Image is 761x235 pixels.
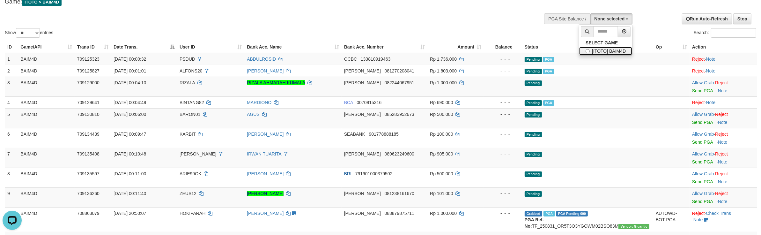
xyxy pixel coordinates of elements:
span: SEABANK [344,132,365,137]
a: Reject [715,171,728,176]
span: Marked by aeoester [543,57,554,62]
button: None selected [590,13,633,24]
span: [PERSON_NAME] [344,80,381,85]
span: Pending [525,171,542,177]
a: Allow Grab [692,132,714,137]
a: Reject [715,132,728,137]
td: TF_250831_OR5T3O3YGOWM02BSO83M [522,207,653,232]
span: HOKIPARAH [180,211,205,216]
span: BARON01 [180,112,200,117]
a: Send PGA [692,120,713,125]
span: [DATE] 00:10:48 [114,151,146,156]
a: Reject [692,100,705,105]
label: Search: [694,28,756,38]
select: Showentries [16,28,40,38]
th: User ID: activate to sort column ascending [177,41,244,53]
span: [DATE] 00:11:00 [114,171,146,176]
span: 709134439 [77,132,100,137]
a: [PERSON_NAME] [247,132,284,137]
span: Rp 1.000.000 [430,80,457,85]
span: Copy 089623249600 to clipboard [385,151,414,156]
td: · [690,187,757,207]
span: BCA [344,100,353,105]
a: Note [718,179,728,184]
th: Amount: activate to sort column ascending [427,41,484,53]
a: [PERSON_NAME] [247,171,284,176]
span: [DATE] 00:04:10 [114,80,146,85]
span: 709135597 [77,171,100,176]
div: - - - [486,111,519,117]
span: Pending [525,132,542,137]
td: BAIM4D [18,148,74,168]
td: · [690,128,757,148]
a: Note [706,68,716,73]
a: Allow Grab [692,171,714,176]
span: Vendor URL: https://order5.1velocity.biz [618,224,649,229]
a: Stop [733,13,751,24]
a: Note [718,88,728,93]
th: Status [522,41,653,53]
a: SELECT GAME [579,39,632,47]
td: · [690,148,757,168]
th: ID [5,41,18,53]
th: Bank Acc. Number: activate to sort column ascending [342,41,427,53]
a: Allow Grab [692,112,714,117]
a: Send PGA [692,88,713,93]
span: [PERSON_NAME] [180,151,216,156]
div: - - - [486,190,519,197]
span: Grabbed [525,211,543,216]
a: RIZALA AHMARAH KUMALA [247,80,305,85]
td: · · [690,207,757,232]
span: Rp 905.000 [430,151,453,156]
td: BAIM4D [18,128,74,148]
td: AUTOWD-BOT-PGA [653,207,690,232]
div: - - - [486,151,519,157]
span: Pending [525,152,542,157]
span: Copy 082244067951 to clipboard [385,80,414,85]
span: [DATE] 20:50:07 [114,211,146,216]
span: [PERSON_NAME] [344,191,381,196]
td: BAIM4D [18,96,74,108]
div: PGA Site Balance / [544,13,590,24]
td: · [690,108,757,128]
td: BAIM4D [18,187,74,207]
a: AGUS [247,112,260,117]
td: 4 [5,96,18,108]
label: Show entries [5,28,53,38]
span: Rp 500.000 [430,112,453,117]
span: [PERSON_NAME] [344,211,381,216]
td: 3 [5,77,18,96]
a: Note [718,199,728,204]
a: Note [706,100,716,105]
span: BINTANG82 [180,100,204,105]
a: Allow Grab [692,151,714,156]
a: [PERSON_NAME] [247,68,284,73]
th: Op: activate to sort column ascending [653,41,690,53]
span: Rp 101.000 [430,191,453,196]
td: 9 [5,187,18,207]
td: · [690,53,757,65]
span: 709125827 [77,68,100,73]
span: BRI [344,171,351,176]
a: Reject [692,211,705,216]
td: 6 [5,128,18,148]
a: Reject [715,112,728,117]
a: Send PGA [692,199,713,204]
a: Allow Grab [692,191,714,196]
span: · [692,151,715,156]
span: Pending [525,100,542,106]
a: Reject [692,57,705,62]
th: Balance [484,41,522,53]
div: - - - [486,99,519,106]
span: Copy 0070915316 to clipboard [357,100,381,105]
span: 709125323 [77,57,100,62]
td: BAIM4D [18,108,74,128]
span: [PERSON_NAME] [344,151,381,156]
span: [DATE] 00:09:47 [114,132,146,137]
td: · [690,168,757,187]
td: · [690,65,757,77]
span: None selected [595,16,625,21]
a: Reject [692,68,705,73]
span: KARBIT [180,132,196,137]
span: Copy 085283952673 to clipboard [385,112,414,117]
